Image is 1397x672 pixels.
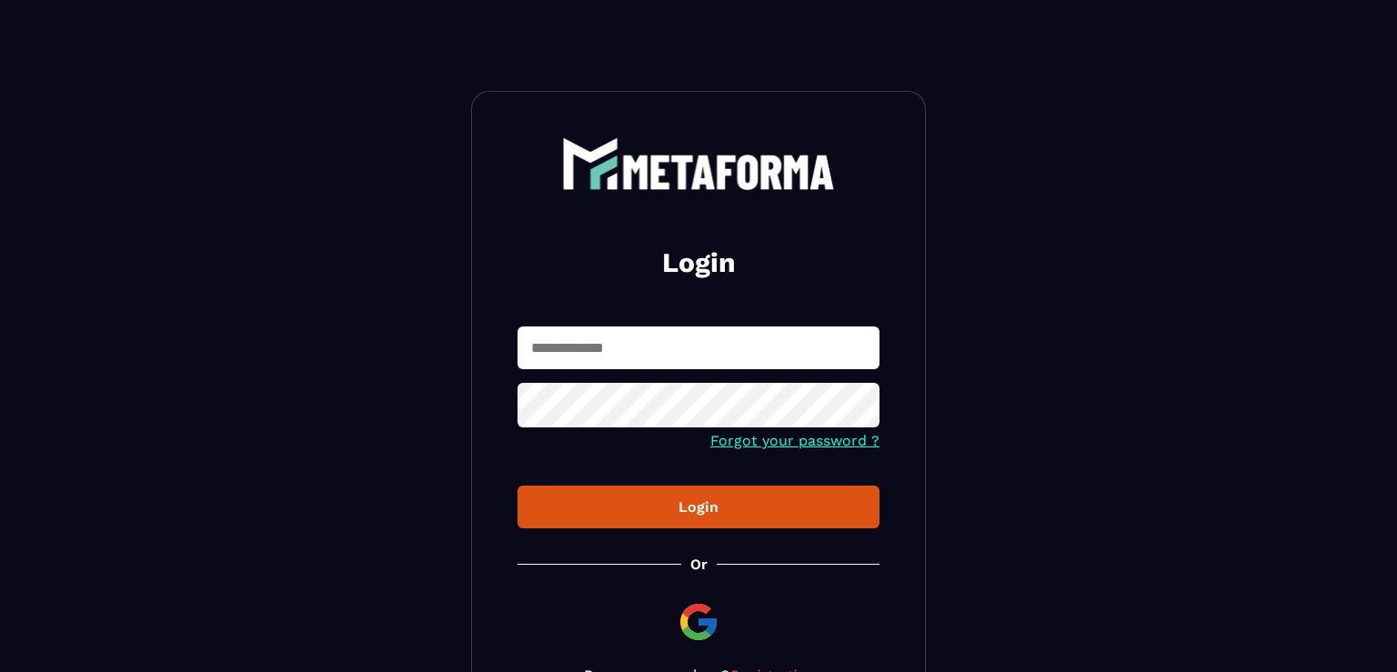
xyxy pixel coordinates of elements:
a: Forgot your password ? [710,432,879,449]
p: Or [690,556,708,573]
img: logo [562,137,835,190]
img: google [677,600,720,644]
a: logo [518,137,879,190]
h2: Login [539,245,858,281]
button: Login [518,486,879,528]
div: Login [532,498,865,516]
